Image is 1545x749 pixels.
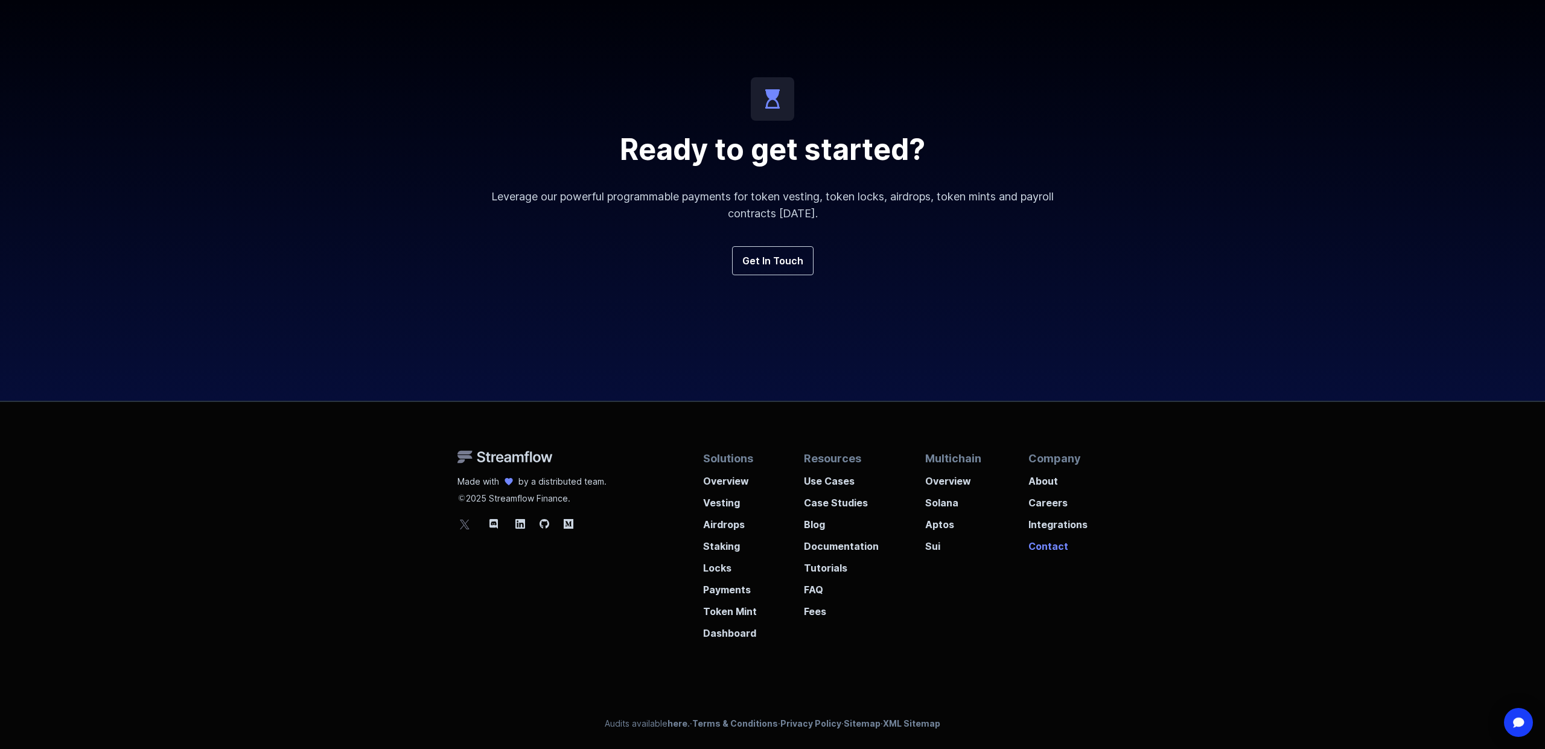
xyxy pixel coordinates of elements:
[1504,708,1533,737] div: Open Intercom Messenger
[457,450,553,464] img: Streamflow Logo
[703,532,757,553] a: Staking
[483,135,1062,164] h2: Ready to get started?
[703,575,757,597] a: Payments
[925,510,981,532] a: Aptos
[780,718,841,728] a: Privacy Policy
[732,246,814,275] a: Get In Touch
[844,718,881,728] a: Sitemap
[804,450,879,467] p: Resources
[804,532,879,553] a: Documentation
[925,467,981,488] a: Overview
[804,488,879,510] a: Case Studies
[925,450,981,467] p: Multichain
[804,597,879,619] a: Fees
[457,488,607,505] p: 2025 Streamflow Finance.
[1028,510,1088,532] a: Integrations
[1028,532,1088,553] a: Contact
[605,718,940,730] p: Audits available · · · ·
[1028,488,1088,510] a: Careers
[703,619,757,640] a: Dashboard
[1028,467,1088,488] a: About
[518,476,607,488] p: by a distributed team.
[703,467,757,488] a: Overview
[703,553,757,575] a: Locks
[703,510,757,532] a: Airdrops
[804,553,879,575] a: Tutorials
[703,450,757,467] p: Solutions
[804,575,879,597] a: FAQ
[804,467,879,488] a: Use Cases
[883,718,940,728] a: XML Sitemap
[703,488,757,510] a: Vesting
[925,532,981,553] a: Sui
[804,510,879,532] a: Blog
[751,77,794,121] img: icon
[703,597,757,619] a: Token Mint
[692,718,778,728] a: Terms & Conditions
[457,476,499,488] p: Made with
[1028,450,1088,467] p: Company
[667,718,690,728] a: here.
[925,488,981,510] a: Solana
[483,188,1062,222] p: Leverage our powerful programmable payments for token vesting, token locks, airdrops, token mints...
